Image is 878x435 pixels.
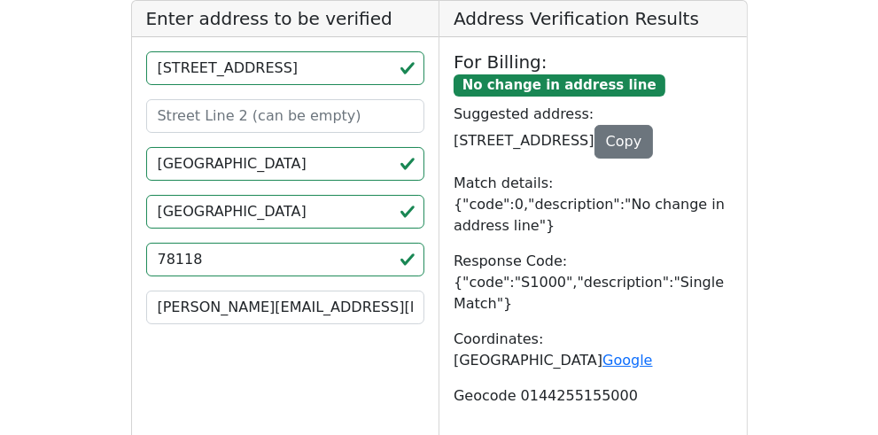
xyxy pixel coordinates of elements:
input: Street Line 1 [146,51,425,85]
button: Copy [594,125,654,159]
p: Match details: {"code":0,"description":"No change in address line"} [454,173,733,237]
input: Street Line 2 (can be empty) [146,99,425,133]
input: City [146,147,425,181]
p: Coordinates: [GEOGRAPHIC_DATA] [454,329,733,371]
input: 2-Letter State [146,195,425,229]
h5: Address Verification Results [439,1,747,37]
p: Geocode 0144255155000 [454,385,733,407]
h5: Enter address to be verified [132,1,439,37]
input: ZIP code 5 or 5+4 [146,243,425,276]
a: Google [602,352,652,369]
h5: For Billing: [454,51,733,97]
p: Response Code: {"code":"S1000","description":"Single Match"} [454,251,733,315]
input: Your Email [146,291,425,324]
span: No change in address line [454,74,665,97]
p: Suggested address: [STREET_ADDRESS] [454,104,733,159]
